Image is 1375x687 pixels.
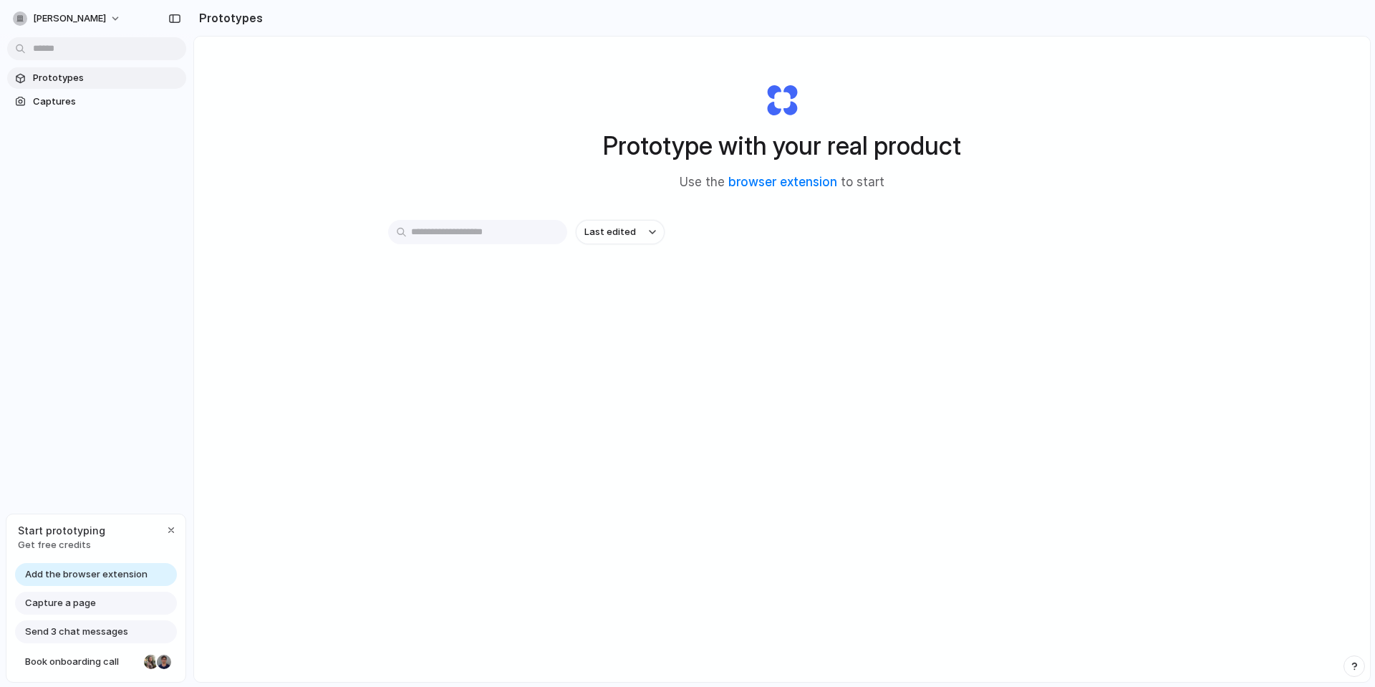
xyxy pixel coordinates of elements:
[33,11,106,26] span: [PERSON_NAME]
[7,91,186,112] a: Captures
[18,523,105,538] span: Start prototyping
[15,563,177,586] a: Add the browser extension
[25,596,96,610] span: Capture a page
[603,127,961,165] h1: Prototype with your real product
[193,9,263,27] h2: Prototypes
[728,175,837,189] a: browser extension
[576,220,665,244] button: Last edited
[33,71,180,85] span: Prototypes
[15,650,177,673] a: Book onboarding call
[143,653,160,671] div: Nicole Kubica
[680,173,884,192] span: Use the to start
[18,538,105,552] span: Get free credits
[584,225,636,239] span: Last edited
[25,655,138,669] span: Book onboarding call
[25,625,128,639] span: Send 3 chat messages
[7,7,128,30] button: [PERSON_NAME]
[25,567,148,582] span: Add the browser extension
[155,653,173,671] div: Christian Iacullo
[33,95,180,109] span: Captures
[7,67,186,89] a: Prototypes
